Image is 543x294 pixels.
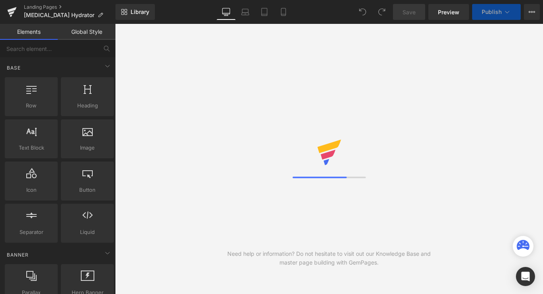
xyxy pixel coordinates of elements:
[24,4,115,10] a: Landing Pages
[115,4,155,20] a: New Library
[524,4,540,20] button: More
[63,228,111,236] span: Liquid
[274,4,293,20] a: Mobile
[7,228,55,236] span: Separator
[516,267,535,286] div: Open Intercom Messenger
[482,9,502,15] span: Publish
[217,4,236,20] a: Desktop
[472,4,521,20] button: Publish
[131,8,149,16] span: Library
[6,251,29,259] span: Banner
[428,4,469,20] a: Preview
[63,186,111,194] span: Button
[58,24,115,40] a: Global Style
[222,249,436,267] div: Need help or information? Do not hesitate to visit out our Knowledge Base and master page buildin...
[402,8,416,16] span: Save
[438,8,459,16] span: Preview
[355,4,371,20] button: Undo
[24,12,94,18] span: [MEDICAL_DATA] Hydrator
[7,144,55,152] span: Text Block
[63,144,111,152] span: Image
[6,64,21,72] span: Base
[7,101,55,110] span: Row
[7,186,55,194] span: Icon
[374,4,390,20] button: Redo
[255,4,274,20] a: Tablet
[236,4,255,20] a: Laptop
[63,101,111,110] span: Heading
